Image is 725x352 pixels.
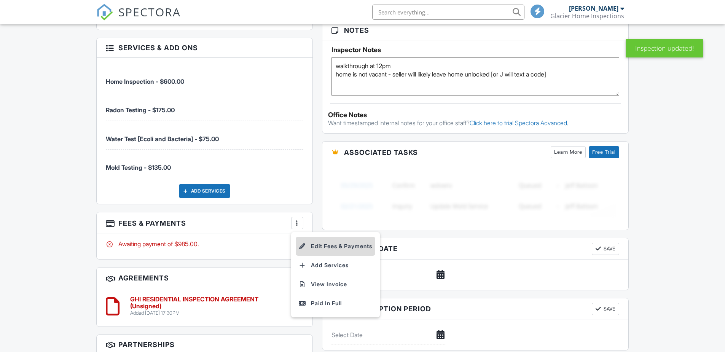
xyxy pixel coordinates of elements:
div: Add Services [179,184,230,198]
a: Learn More [551,146,586,158]
h3: Fees & Payments [97,212,312,234]
a: GHI RESIDENTIAL INSPECTION AGREEMENT (Unsigned) Added [DATE] 17:30PM [130,296,290,316]
a: Click here to trial Spectora Advanced. [470,119,569,127]
div: Inspection updated! [626,39,703,57]
h3: Agreements [97,268,312,289]
div: Added [DATE] 17:30PM [130,310,290,316]
div: Office Notes [328,111,623,119]
span: Mold Testing - $135.00 [106,164,171,171]
input: Select Date [331,266,446,284]
div: [PERSON_NAME] [569,5,618,12]
p: Want timestamped internal notes for your office staff? [328,119,623,127]
span: SPECTORA [118,4,181,20]
div: Awaiting payment of $985.00. [106,240,303,248]
span: Associated Tasks [344,147,418,158]
a: SPECTORA [96,10,181,26]
span: End of Option Period [344,304,431,314]
button: Save [592,243,619,255]
input: Search everything... [372,5,524,20]
div: Glacier Home Inspections [550,12,624,20]
textarea: walkthrough at 12pm home is not vacant - seller will likely leave home unlocked [or J will text a... [331,57,620,96]
li: Service: Home Inspection [106,64,303,92]
a: Free Trial [589,146,619,158]
span: Home Inspection - $600.00 [106,78,184,85]
h3: Services & Add ons [97,38,312,58]
li: Service: Water Test [Ecoli and Bacteria] [106,121,303,150]
input: Select Date [331,326,446,344]
h5: Inspector Notes [331,46,620,54]
li: Service: Mold Testing [106,150,303,178]
span: Water Test [Ecoli and Bacteria] - $75.00 [106,135,219,143]
h3: Notes [322,21,629,40]
img: blurred-tasks-251b60f19c3f713f9215ee2a18cbf2105fc2d72fcd585247cf5e9ec0c957c1dd.png [331,169,620,222]
h6: GHI RESIDENTIAL INSPECTION AGREEMENT (Unsigned) [130,296,290,309]
button: Save [592,303,619,315]
li: Service: Radon Testing [106,92,303,121]
img: The Best Home Inspection Software - Spectora [96,4,113,21]
span: Radon Testing - $175.00 [106,106,175,114]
